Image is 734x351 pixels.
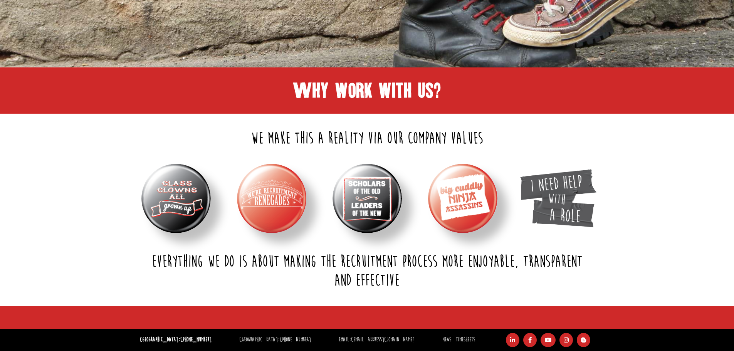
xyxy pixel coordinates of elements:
[237,334,313,346] li: [GEOGRAPHIC_DATA]:
[130,129,604,148] h2: We make this a reality via our company values
[428,164,497,233] img: Cuddly-Ninja-badge.png
[237,164,306,233] img: Recruitment-Renegades-badge.png
[351,336,415,343] a: [EMAIL_ADDRESS][DOMAIN_NAME]
[141,164,211,233] img: Class-Clowns-badge.png
[442,336,451,343] a: News
[140,336,212,343] strong: [GEOGRAPHIC_DATA]:
[180,336,212,343] a: [PHONE_NUMBER]
[333,164,402,233] img: Scholars-of-the-old-badge.png
[456,336,475,343] a: Timesheets
[128,79,606,102] h1: Why work with us?
[130,252,604,291] h2: Everything we do is about making the recruitment process more enjoyable, transparent and effective
[280,336,311,343] a: [PHONE_NUMBER]
[520,169,596,228] img: I Need Help with a role
[337,334,417,346] li: Email:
